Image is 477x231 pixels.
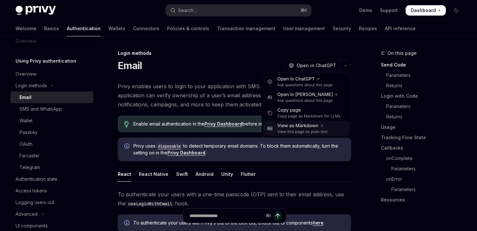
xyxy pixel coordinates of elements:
[221,166,233,182] div: Unity
[10,127,93,138] a: Passkey
[19,93,31,101] div: Email
[333,21,351,36] a: Security
[10,150,93,162] a: Farcaster
[118,166,131,182] div: React
[176,166,188,182] div: Swift
[277,129,328,134] div: View this page as plain text
[19,164,40,171] div: Telegram
[285,60,340,71] button: Open in ChatGPT
[217,21,275,36] a: Transaction management
[10,173,93,185] a: Authentication state
[381,60,467,70] a: Send Code
[406,5,446,16] a: Dashboard
[19,117,32,125] div: Wallet
[133,143,345,156] span: Privy uses to detect temporary email domains. To block them automatically, turn the setting on in...
[67,21,101,36] a: Authentication
[381,153,467,164] a: onComplete
[16,82,47,90] div: Login methods
[155,143,183,149] a: disposable
[16,175,57,183] div: Authentication state
[124,143,131,150] svg: Info
[277,98,338,103] div: Ask questions about this page
[381,122,467,132] a: Usage
[381,195,467,205] a: Resources
[10,80,93,91] button: Toggle Login methods section
[16,199,54,206] div: Logging users out
[19,105,62,113] div: SMS and WhatsApp
[133,121,345,127] span: Enable email authentication in the before implementing this feature.
[359,21,377,36] a: Recipes
[381,112,467,122] a: Returns
[118,60,142,71] h1: Email
[381,80,467,91] a: Returns
[19,152,40,160] div: Farcaster
[277,123,328,129] div: View as Markdown
[10,68,93,80] a: Overview
[277,76,333,82] div: Open in ChatGPT
[19,140,32,148] div: OAuth
[16,222,48,230] div: UI components
[385,21,416,36] a: API reference
[451,5,461,16] button: Toggle dark mode
[381,132,467,143] a: Tracking Flow State
[124,121,129,127] svg: Tip
[16,210,38,218] div: Advanced
[381,91,467,101] a: Login with Code
[118,190,351,208] span: To authenticate your users with a one-time passcode (OTP) sent to their email address, use the hook.
[300,8,307,13] span: ⌘ K
[19,128,38,136] div: Passkey
[16,21,36,36] a: Welcome
[16,57,76,65] h5: Using Privy authentication
[16,70,36,78] div: Overview
[10,208,93,220] button: Toggle Advanced section
[126,200,175,207] code: useLoginWithEmail
[380,7,398,14] a: Support
[167,21,209,36] a: Policies & controls
[277,114,341,119] div: Copy page as Markdown for LLMs
[381,184,467,195] a: Parameters
[204,121,242,127] a: Privy Dashboard
[133,21,159,36] a: Connectors
[108,21,125,36] a: Wallets
[277,91,338,98] div: Open in [PERSON_NAME]
[381,101,467,112] a: Parameters
[277,82,333,88] div: Ask questions about this page
[277,107,341,114] div: Copy page
[10,185,93,197] a: Access tokens
[241,166,256,182] div: Flutter
[10,103,93,115] a: SMS and WhatsApp
[411,7,436,14] span: Dashboard
[167,150,205,156] a: Privy Dashboard
[381,70,467,80] a: Parameters
[190,209,263,223] input: Ask a question...
[283,21,325,36] a: User management
[118,82,351,109] span: Privy enables users to login to your application with SMS or email. With Privy, your application ...
[10,115,93,127] a: Wallet
[196,166,214,182] div: Android
[387,49,417,57] span: On this page
[16,6,56,15] img: dark logo
[359,7,372,14] a: Demo
[297,62,336,69] span: Open in ChatGPT
[166,5,311,16] button: Open search
[10,197,93,208] a: Logging users out
[10,162,93,173] a: Telegram
[381,164,467,174] a: Parameters
[10,91,93,103] a: Email
[381,143,467,153] a: Callbacks
[16,187,47,195] div: Access tokens
[10,138,93,150] a: OAuth
[381,174,467,184] a: onError
[118,50,351,56] div: Login methods
[273,211,282,220] button: Send message
[155,143,183,150] code: disposable
[44,21,59,36] a: Basics
[178,6,196,14] div: Search...
[139,166,168,182] div: React Native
